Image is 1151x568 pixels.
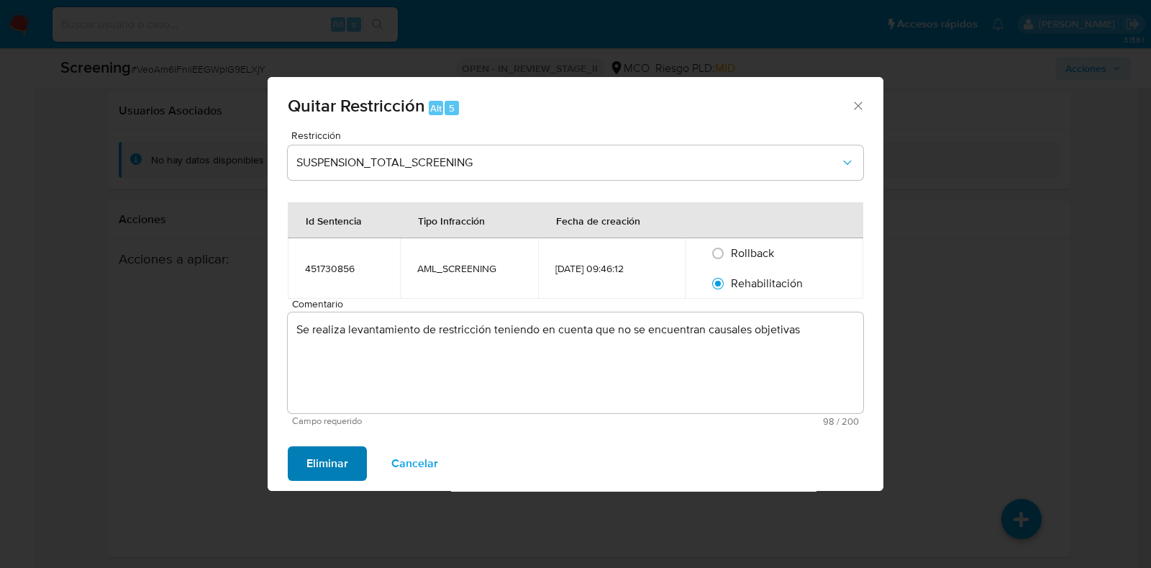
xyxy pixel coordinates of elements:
[539,203,658,238] div: Fecha de creación
[288,145,863,180] button: Restriction
[731,275,803,292] span: Rehabilitación
[305,262,383,275] div: 451730856
[449,102,455,115] span: 5
[288,446,367,481] button: Eliminar
[292,299,868,310] span: Comentario
[555,262,667,275] div: [DATE] 09:46:12
[417,262,521,275] div: AML_SCREENING
[306,448,348,479] span: Eliminar
[288,203,379,238] div: Id Sentencia
[401,203,502,238] div: Tipo Infracción
[296,155,840,170] span: SUSPENSION_TOTAL_SCREENING
[575,417,859,426] span: Máximo 200 caracteres
[288,93,425,118] span: Quitar Restricción
[373,446,457,481] button: Cancelar
[291,130,867,140] span: Restricción
[288,312,863,413] textarea: Se realiza levantamiento de restricción teniendo en cuenta que no se encuentran causales objetivas
[391,448,438,479] span: Cancelar
[851,99,864,112] button: Cerrar ventana
[292,416,575,426] span: Campo requerido
[731,245,774,261] span: Rollback
[430,102,442,115] span: Alt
